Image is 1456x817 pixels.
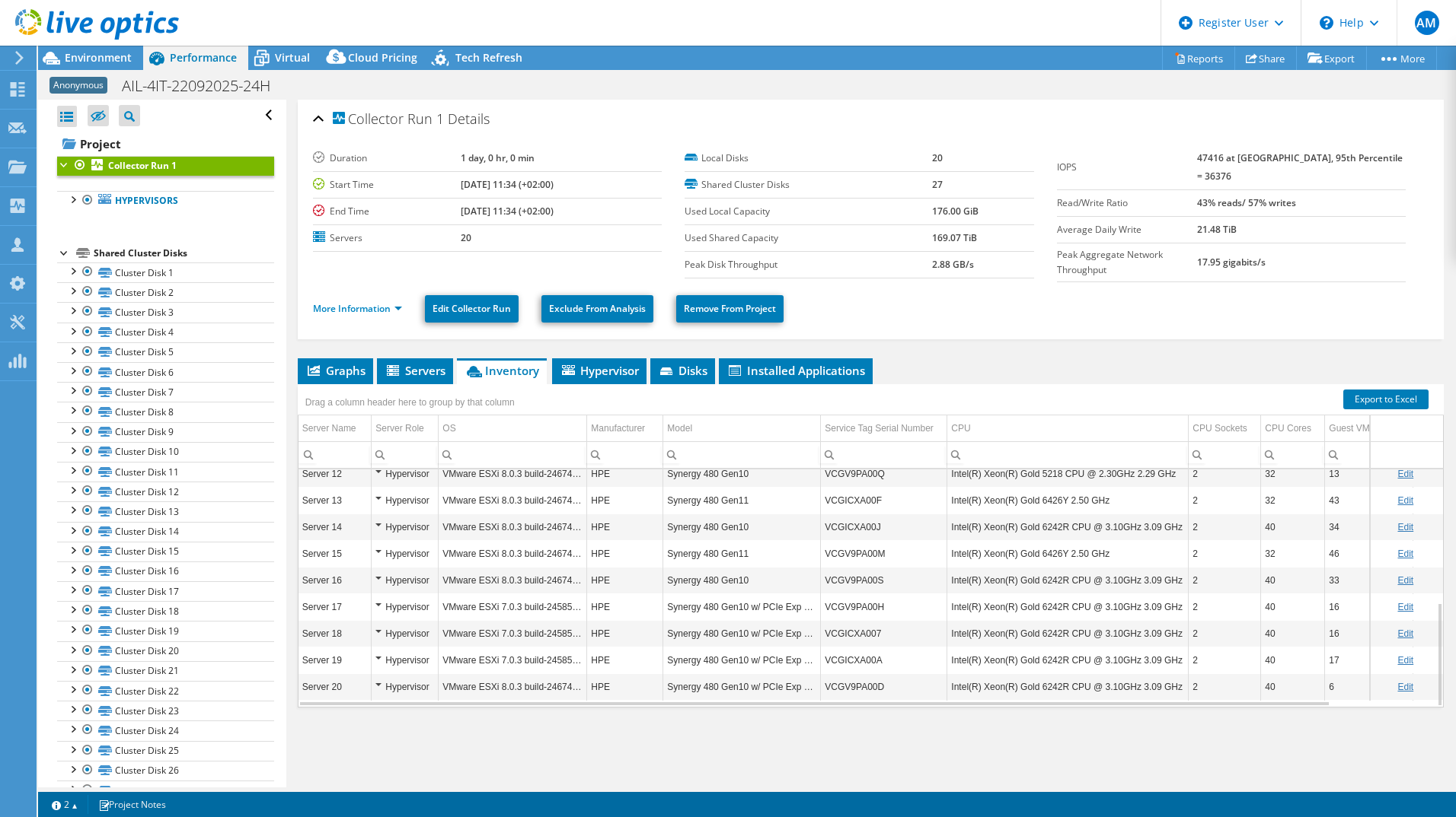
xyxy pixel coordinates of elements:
[821,620,947,647] td: Column Service Tag Serial Number, Value VCGICXA007
[1261,460,1325,487] td: Column CPU Cores, Value 32
[461,231,471,244] b: 20
[1189,593,1261,620] td: Column CPU Sockets, Value 2
[57,282,274,302] a: Cluster Disk 2
[115,78,294,94] h1: AIL-4IT-22092025-24H
[663,415,821,442] td: Model Column
[439,487,587,513] td: Column OS, Value VMware ESXi 8.0.3 build-24674464
[57,501,274,521] a: Cluster Disk 13
[947,487,1189,513] td: Column CPU, Value Intel(R) Xeon(R) Gold 6426Y 2.50 GHz
[685,151,932,166] label: Local Disks
[821,647,947,673] td: Column Service Tag Serial Number, Value VCGICXA00A
[1325,513,1413,540] td: Column Guest VM Count, Value 34
[1397,602,1413,612] a: Edit
[1415,11,1439,35] span: AM
[439,513,587,540] td: Column OS, Value VMware ESXi 8.0.3 build-24674464
[932,151,943,164] b: 20
[1057,196,1197,211] label: Read/Write Ratio
[41,795,88,814] a: 2
[57,442,274,462] a: Cluster Disk 10
[372,593,439,620] td: Column Server Role, Value Hypervisor
[57,621,274,641] a: Cluster Disk 19
[1197,223,1237,236] b: 21.48 TiB
[1261,567,1325,593] td: Column CPU Cores, Value 40
[299,460,372,487] td: Column Server Name, Value Server 12
[275,50,310,65] span: Virtual
[1325,647,1413,673] td: Column Guest VM Count, Value 17
[57,302,274,322] a: Cluster Disk 3
[372,540,439,567] td: Column Server Role, Value Hypervisor
[821,673,947,700] td: Column Service Tag Serial Number, Value VCGV9PA00D
[448,110,490,128] span: Details
[821,540,947,567] td: Column Service Tag Serial Number, Value VCGV9PA00M
[1189,673,1261,700] td: Column CPU Sockets, Value 2
[947,593,1189,620] td: Column CPU, Value Intel(R) Xeon(R) Gold 6242R CPU @ 3.10GHz 3.09 GHz
[372,647,439,673] td: Column Server Role, Value Hypervisor
[385,363,445,378] span: Servers
[932,205,979,218] b: 176.00 GiB
[57,522,274,542] a: Cluster Disk 14
[57,780,274,800] a: Cluster Disk 27
[372,673,439,700] td: Column Server Role, Value Hypervisor
[1343,389,1429,409] a: Export to Excel
[439,415,587,442] td: OS Column
[1189,441,1261,468] td: Column CPU Sockets, Filter cell
[57,462,274,482] a: Cluster Disk 11
[299,487,372,513] td: Column Server Name, Value Server 13
[1325,441,1413,468] td: Column Guest VM Count, Filter cell
[821,593,947,620] td: Column Service Tag Serial Number, Value VCGV9PA00H
[375,545,434,563] div: Hypervisor
[299,593,372,620] td: Column Server Name, Value Server 17
[313,204,461,219] label: End Time
[57,681,274,701] a: Cluster Disk 22
[947,460,1189,487] td: Column CPU, Value Intel(R) Xeon(R) Gold 5218 CPU @ 2.30GHz 2.29 GHz
[372,487,439,513] td: Column Server Role, Value Hypervisor
[663,460,821,487] td: Column Model, Value Synergy 480 Gen10
[587,415,663,442] td: Manufacturer Column
[587,593,663,620] td: Column Manufacturer, Value HPE
[1397,628,1413,639] a: Edit
[375,678,434,696] div: Hypervisor
[49,77,107,94] span: Anonymous
[587,487,663,513] td: Column Manufacturer, Value HPE
[302,392,519,413] div: Drag a column header here to group by that column
[170,50,237,65] span: Performance
[663,647,821,673] td: Column Model, Value Synergy 480 Gen10 w/ PCIe Exp Mod
[663,620,821,647] td: Column Model, Value Synergy 480 Gen10 w/ PCIe Exp Mod
[372,567,439,593] td: Column Server Role, Value Hypervisor
[1057,160,1197,175] label: IOPS
[587,673,663,700] td: Column Manufacturer, Value HPE
[1261,441,1325,468] td: Column CPU Cores, Filter cell
[663,441,821,468] td: Column Model, Filter cell
[1325,593,1413,620] td: Column Guest VM Count, Value 16
[372,513,439,540] td: Column Server Role, Value Hypervisor
[299,415,372,442] td: Server Name Column
[372,620,439,647] td: Column Server Role, Value Hypervisor
[1397,522,1413,532] a: Edit
[375,625,434,643] div: Hypervisor
[57,362,274,382] a: Cluster Disk 6
[541,295,653,323] a: Exclude From Analysis
[1261,620,1325,647] td: Column CPU Cores, Value 40
[587,540,663,567] td: Column Manufacturer, Value HPE
[57,482,274,501] a: Cluster Disk 12
[299,513,372,540] td: Column Server Name, Value Server 14
[1197,196,1296,209] b: 43% reads/ 57% writes
[591,419,645,437] div: Manufacturer
[821,460,947,487] td: Column Service Tag Serial Number, Value VCGV9PA00Q
[667,419,692,437] div: Model
[587,460,663,487] td: Column Manufacturer, Value HPE
[560,363,639,378] span: Hypervisor
[439,567,587,593] td: Column OS, Value VMware ESXi 8.0.3 build-24674464
[1189,415,1261,442] td: CPU Sockets Column
[932,258,974,271] b: 2.88 GB/s
[947,567,1189,593] td: Column CPU, Value Intel(R) Xeon(R) Gold 6242R CPU @ 3.10GHz 3.09 GHz
[375,651,434,669] div: Hypervisor
[821,567,947,593] td: Column Service Tag Serial Number, Value VCGV9PA00S
[1162,46,1235,70] a: Reports
[439,673,587,700] td: Column OS, Value VMware ESXi 8.0.3 build-24674464
[1366,46,1437,70] a: More
[663,513,821,540] td: Column Model, Value Synergy 480 Gen10
[587,441,663,468] td: Column Manufacturer, Filter cell
[375,465,434,483] div: Hypervisor
[1325,487,1413,513] td: Column Guest VM Count, Value 43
